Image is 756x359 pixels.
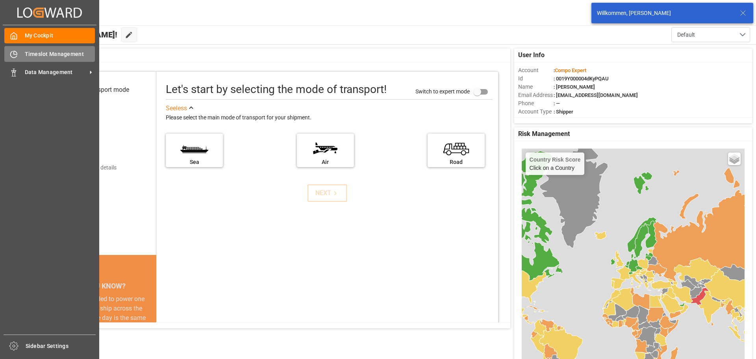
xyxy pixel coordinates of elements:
[518,66,554,74] span: Account
[554,109,573,115] span: : Shipper
[166,81,387,98] div: Let's start by selecting the mode of transport!
[52,294,147,351] div: The energy needed to power one large container ship across the ocean in a single day is the same ...
[518,50,545,60] span: User Info
[315,188,339,198] div: NEXT
[43,278,156,294] div: DID YOU KNOW?
[671,27,750,42] button: open menu
[25,32,95,40] span: My Cockpit
[554,76,609,82] span: : 0019Y000004dKyPQAU
[33,27,117,42] span: Hello [PERSON_NAME]!
[518,91,554,99] span: Email Address
[166,104,187,113] div: See less
[518,108,554,116] span: Account Type
[677,31,695,39] span: Default
[301,158,350,166] div: Air
[597,9,732,17] div: Willkommen, [PERSON_NAME]
[555,67,586,73] span: Compo Expert
[518,129,570,139] span: Risk Management
[166,113,493,123] div: Please select the main mode of transport for your shipment.
[554,92,638,98] span: : [EMAIL_ADDRESS][DOMAIN_NAME]
[518,99,554,108] span: Phone
[554,84,595,90] span: : [PERSON_NAME]
[554,100,560,106] span: : —
[4,46,95,61] a: Timeslot Management
[530,156,581,171] div: Click on a Country
[26,342,96,350] span: Sidebar Settings
[170,158,219,166] div: Sea
[530,156,581,163] h4: Country Risk Score
[25,68,87,76] span: Data Management
[518,74,554,83] span: Id
[25,50,95,58] span: Timeslot Management
[432,158,481,166] div: Road
[554,67,586,73] span: :
[308,184,347,202] button: NEXT
[4,28,95,43] a: My Cockpit
[415,88,470,94] span: Switch to expert mode
[728,153,741,165] a: Layers
[518,83,554,91] span: Name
